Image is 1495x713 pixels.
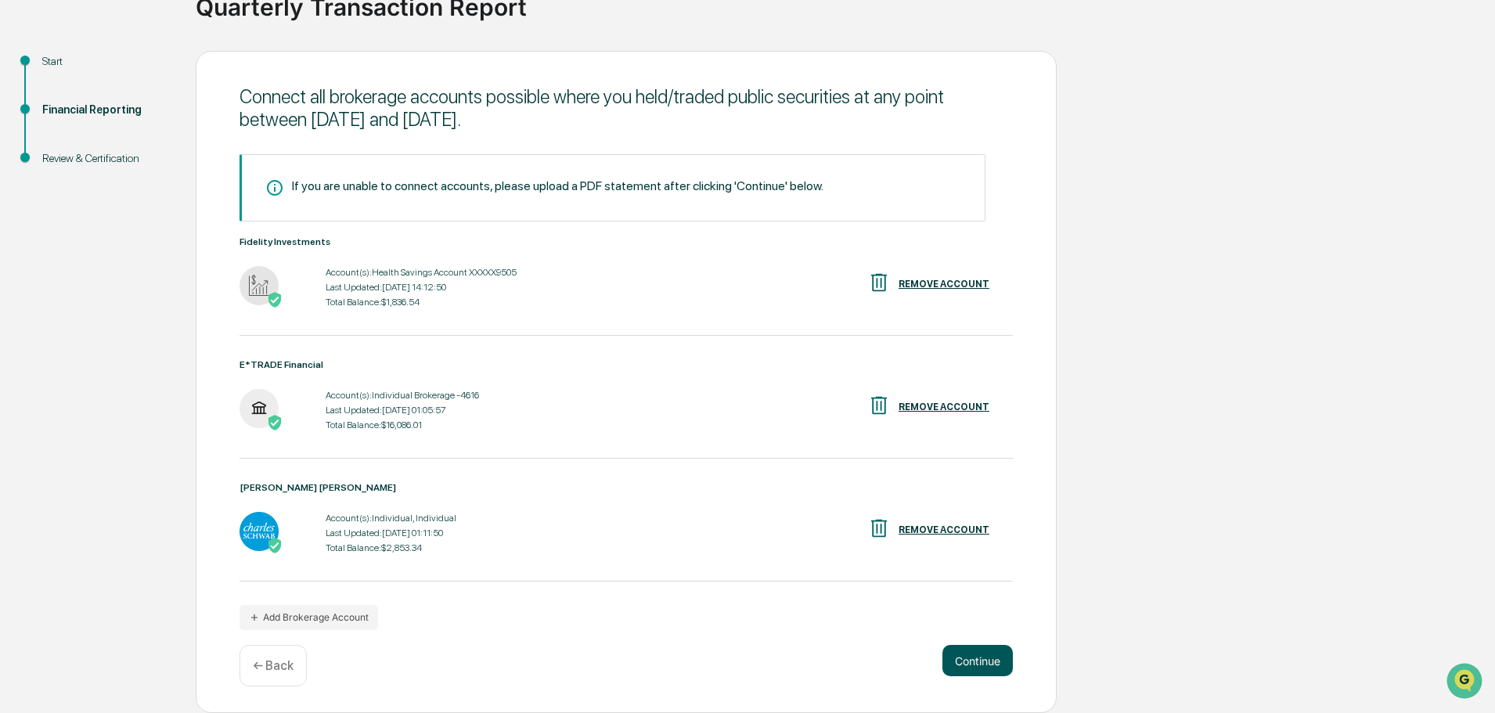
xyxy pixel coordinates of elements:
[326,267,517,278] div: Account(s): Health Savings Account XXXXX9505
[107,191,200,219] a: 🗄️Attestations
[867,271,891,294] img: REMOVE ACCOUNT
[240,359,1013,370] div: E*TRADE Financial
[53,135,198,148] div: We're available if you need us!
[9,191,107,219] a: 🖐️Preclearance
[240,85,1013,131] div: Connect all brokerage accounts possible where you held/traded public securities at any point betw...
[899,402,989,412] div: REMOVE ACCOUNT
[899,524,989,535] div: REMOVE ACCOUNT
[326,420,479,430] div: Total Balance: $16,086.01
[16,33,285,58] p: How can we help?
[267,415,283,430] img: Active
[326,513,456,524] div: Account(s): Individual, Individual
[326,405,479,416] div: Last Updated: [DATE] 01:05:57
[1445,661,1487,704] iframe: Open customer support
[240,266,279,305] img: Fidelity Investments - Active
[266,124,285,143] button: Start new chat
[267,292,283,308] img: Active
[240,389,279,428] img: E*TRADE Financial - Active
[110,265,189,277] a: Powered byPylon
[53,120,257,135] div: Start new chat
[240,512,279,551] img: Charles Schwab - Active
[16,120,44,148] img: 1746055101610-c473b297-6a78-478c-a979-82029cc54cd1
[42,150,171,167] div: Review & Certification
[42,53,171,70] div: Start
[326,528,456,538] div: Last Updated: [DATE] 01:11:50
[867,394,891,417] img: REMOVE ACCOUNT
[326,390,479,401] div: Account(s): Individual Brokerage -4616
[42,102,171,118] div: Financial Reporting
[9,221,105,249] a: 🔎Data Lookup
[326,297,517,308] div: Total Balance: $1,836.54
[326,282,517,293] div: Last Updated: [DATE] 14:12:50
[899,279,989,290] div: REMOVE ACCOUNT
[942,645,1013,676] button: Continue
[16,229,28,241] div: 🔎
[31,227,99,243] span: Data Lookup
[156,265,189,277] span: Pylon
[267,538,283,553] img: Active
[129,197,194,213] span: Attestations
[867,517,891,540] img: REMOVE ACCOUNT
[16,199,28,211] div: 🖐️
[240,236,1013,247] div: Fidelity Investments
[292,178,823,193] div: If you are unable to connect accounts, please upload a PDF statement after clicking 'Continue' be...
[31,197,101,213] span: Preclearance
[253,658,294,673] p: ← Back
[113,199,126,211] div: 🗄️
[240,482,1013,493] div: [PERSON_NAME] [PERSON_NAME]
[240,605,378,630] button: Add Brokerage Account
[326,542,456,553] div: Total Balance: $2,853.34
